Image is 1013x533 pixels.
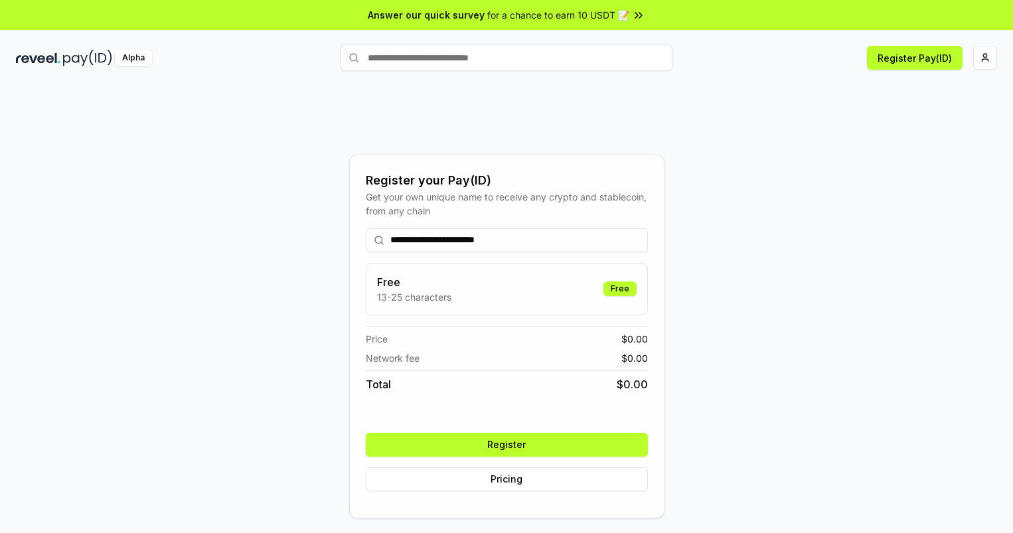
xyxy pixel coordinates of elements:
[366,376,391,392] span: Total
[366,433,648,457] button: Register
[621,332,648,346] span: $ 0.00
[377,290,451,304] p: 13-25 characters
[366,351,420,365] span: Network fee
[366,171,648,190] div: Register your Pay(ID)
[621,351,648,365] span: $ 0.00
[603,281,637,296] div: Free
[366,332,388,346] span: Price
[377,274,451,290] h3: Free
[366,190,648,218] div: Get your own unique name to receive any crypto and stablecoin, from any chain
[366,467,648,491] button: Pricing
[115,50,152,66] div: Alpha
[617,376,648,392] span: $ 0.00
[368,8,485,22] span: Answer our quick survey
[867,46,963,70] button: Register Pay(ID)
[487,8,629,22] span: for a chance to earn 10 USDT 📝
[16,50,60,66] img: reveel_dark
[63,50,112,66] img: pay_id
